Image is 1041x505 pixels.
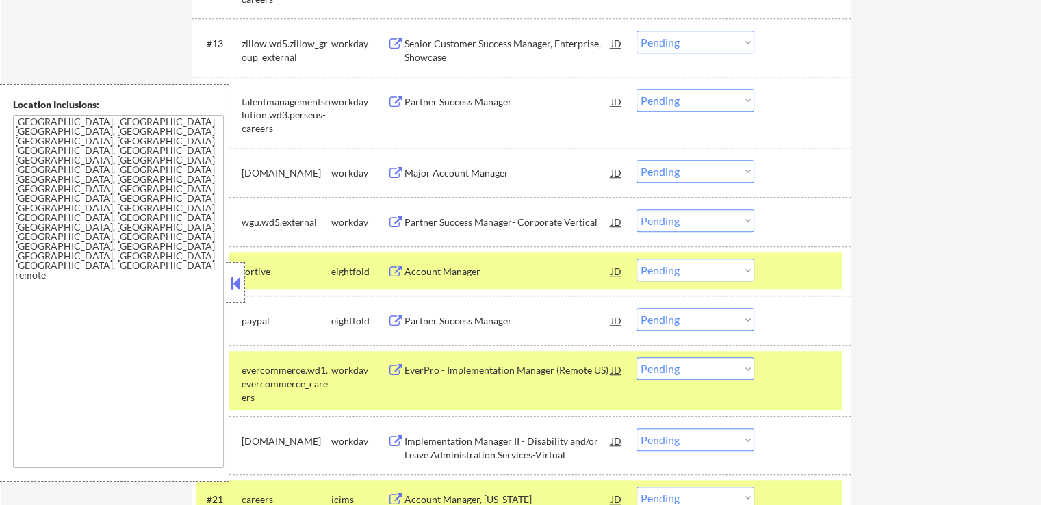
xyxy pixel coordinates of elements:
div: JD [610,428,624,453]
div: Partner Success Manager- Corporate Vertical [404,216,611,229]
div: [DOMAIN_NAME] [242,435,331,448]
div: JD [610,357,624,382]
div: JD [610,160,624,185]
div: workday [331,166,387,180]
div: #13 [207,37,231,51]
div: JD [610,259,624,283]
div: workday [331,95,387,109]
div: eightfold [331,314,387,328]
div: [DOMAIN_NAME] [242,166,331,180]
div: workday [331,216,387,229]
div: workday [331,363,387,377]
div: JD [610,31,624,55]
div: JD [610,209,624,234]
div: Implementation Manager II - Disability and/or Leave Administration Services-Virtual [404,435,611,461]
div: talentmanagementsolution.wd3.perseus-careers [242,95,331,135]
div: workday [331,37,387,51]
div: JD [610,89,624,114]
div: fortive [242,265,331,279]
div: Partner Success Manager [404,95,611,109]
div: Partner Success Manager [404,314,611,328]
div: Account Manager [404,265,611,279]
div: Major Account Manager [404,166,611,180]
div: evercommerce.wd1.evercommerce_careers [242,363,331,404]
div: paypal [242,314,331,328]
div: eightfold [331,265,387,279]
div: Location Inclusions: [13,98,224,112]
div: EverPro - Implementation Manager (Remote US) [404,363,611,377]
div: zillow.wd5.zillow_group_external [242,37,331,64]
div: JD [610,308,624,333]
div: wgu.wd5.external [242,216,331,229]
div: Senior Customer Success Manager, Enterprise, Showcase [404,37,611,64]
div: workday [331,435,387,448]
